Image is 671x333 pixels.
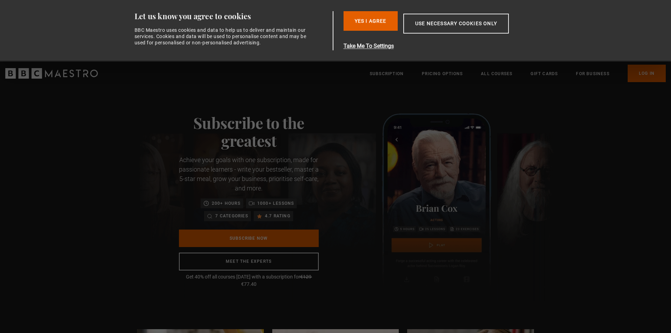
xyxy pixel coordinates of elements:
[576,70,609,77] a: For business
[344,42,542,50] button: Take Me To Settings
[179,230,319,247] a: Subscribe Now
[422,70,463,77] a: Pricing Options
[212,200,240,207] p: 200+ hours
[300,274,311,280] span: €129
[257,200,294,207] p: 1000+ lessons
[5,68,98,79] svg: BBC Maestro
[531,70,558,77] a: Gift Cards
[344,11,398,31] button: Yes I Agree
[215,212,248,219] p: 7 categories
[265,212,290,219] p: 4.7 rating
[179,273,319,288] p: Get 40% off all courses [DATE] with a subscription for
[179,114,319,150] h1: Subscribe to the greatest
[370,70,404,77] a: Subscription
[135,11,330,21] div: Let us know you agree to cookies
[179,253,319,270] a: Meet the experts
[370,65,666,82] nav: Primary
[481,70,512,77] a: All Courses
[241,281,257,287] span: €77.40
[628,65,666,82] a: Log In
[403,14,509,34] button: Use necessary cookies only
[135,27,311,46] div: BBC Maestro uses cookies and data to help us to deliver and maintain our services. Cookies and da...
[179,155,319,193] p: Achieve your goals with one subscription, made for passionate learners - write your bestseller, m...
